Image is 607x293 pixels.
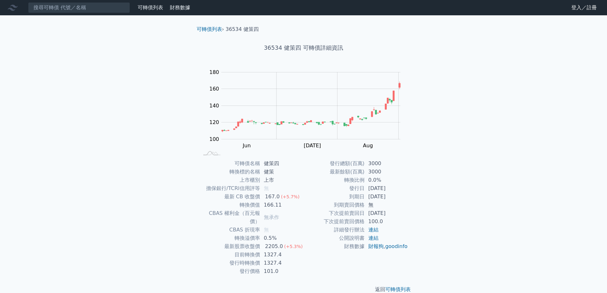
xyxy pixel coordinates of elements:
[304,234,365,242] td: 公開說明書
[209,136,219,142] tspan: 100
[365,168,408,176] td: 3000
[260,234,304,242] td: 0.5%
[304,201,365,209] td: 到期賣回價格
[191,43,416,52] h1: 36534 健策四 可轉債詳細資訊
[28,2,130,13] input: 搜尋可轉債 代號／名稱
[260,251,304,259] td: 1327.4
[199,259,260,267] td: 發行時轉換價
[304,209,365,217] td: 下次提前賣回日
[206,69,410,149] g: Chart
[363,143,373,149] tspan: Aug
[197,26,222,32] a: 可轉債列表
[197,26,224,33] li: ›
[260,201,304,209] td: 166.11
[260,168,304,176] td: 健策
[260,267,304,275] td: 101.0
[365,217,408,226] td: 100.0
[304,168,365,176] td: 最新餘額(百萬)
[304,242,365,251] td: 財務數據
[284,244,303,249] span: (+5.3%)
[365,193,408,201] td: [DATE]
[304,226,365,234] td: 詳細發行辦法
[209,119,219,125] tspan: 120
[368,235,379,241] a: 連結
[199,176,260,184] td: 上市櫃別
[281,194,300,199] span: (+5.7%)
[260,159,304,168] td: 健策四
[365,184,408,193] td: [DATE]
[138,4,163,11] a: 可轉債列表
[365,201,408,209] td: 無
[365,242,408,251] td: ,
[199,193,260,201] td: 最新 CB 收盤價
[304,193,365,201] td: 到期日
[264,242,284,251] div: 2205.0
[566,3,602,13] a: 登入／註冊
[264,193,281,201] div: 167.0
[385,286,411,292] a: 可轉債列表
[199,234,260,242] td: 轉換溢價率
[199,267,260,275] td: 發行價格
[199,168,260,176] td: 轉換標的名稱
[199,159,260,168] td: 可轉債名稱
[304,143,321,149] tspan: [DATE]
[209,86,219,92] tspan: 160
[365,159,408,168] td: 3000
[304,159,365,168] td: 發行總額(百萬)
[199,201,260,209] td: 轉換價值
[226,26,259,33] li: 36534 健策四
[199,209,260,226] td: CBAS 權利金（百元報價）
[365,176,408,184] td: 0.0%
[385,243,408,249] a: goodinfo
[199,184,260,193] td: 擔保銀行/TCRI信用評等
[170,4,190,11] a: 財務數據
[209,69,219,75] tspan: 180
[304,217,365,226] td: 下次提前賣回價格
[260,176,304,184] td: 上市
[242,143,251,149] tspan: Jun
[199,251,260,259] td: 目前轉換價
[304,176,365,184] td: 轉換比例
[209,103,219,109] tspan: 140
[199,242,260,251] td: 最新股票收盤價
[368,243,384,249] a: 財報狗
[260,259,304,267] td: 1327.4
[264,227,269,233] span: 無
[365,209,408,217] td: [DATE]
[199,226,260,234] td: CBAS 折現率
[264,214,279,220] span: 無承作
[264,185,269,191] span: 無
[368,227,379,233] a: 連結
[304,184,365,193] td: 發行日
